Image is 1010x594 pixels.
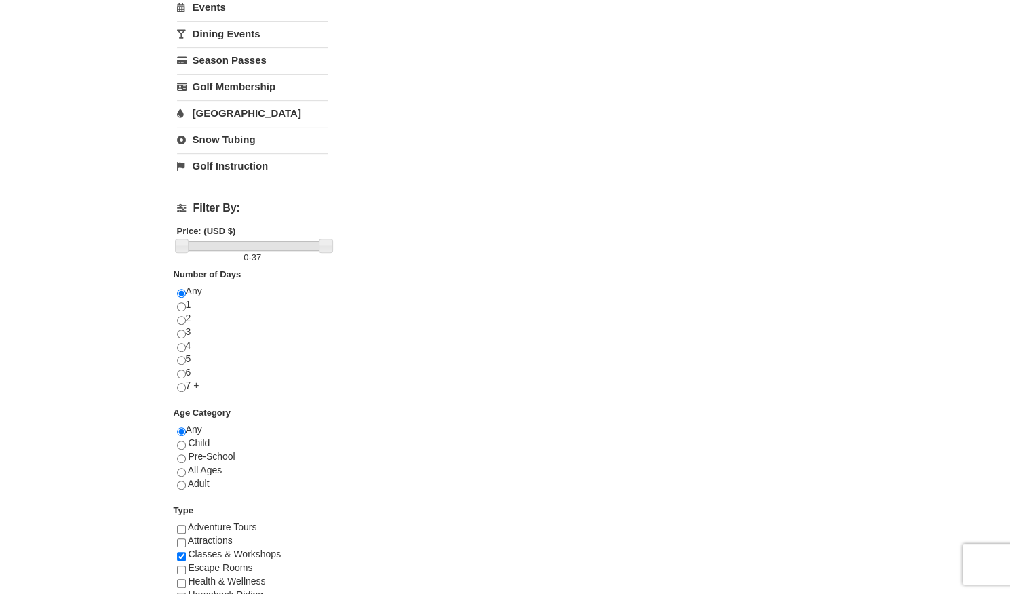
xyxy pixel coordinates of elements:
[177,21,328,46] a: Dining Events
[252,252,261,262] span: 37
[177,285,328,406] div: Any 1 2 3 4 5 6 7 +
[188,576,265,587] span: Health & Wellness
[177,251,328,264] label: -
[188,464,222,475] span: All Ages
[177,202,328,214] h4: Filter By:
[188,451,235,462] span: Pre-School
[177,74,328,99] a: Golf Membership
[177,47,328,73] a: Season Passes
[188,437,210,448] span: Child
[177,127,328,152] a: Snow Tubing
[188,521,257,532] span: Adventure Tours
[174,269,241,279] strong: Number of Days
[177,226,236,236] strong: Price: (USD $)
[177,100,328,125] a: [GEOGRAPHIC_DATA]
[177,423,328,504] div: Any
[188,562,252,573] span: Escape Rooms
[188,478,210,489] span: Adult
[244,252,248,262] span: 0
[177,153,328,178] a: Golf Instruction
[188,549,281,559] span: Classes & Workshops
[174,505,193,515] strong: Type
[188,535,233,546] span: Attractions
[174,408,231,418] strong: Age Category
